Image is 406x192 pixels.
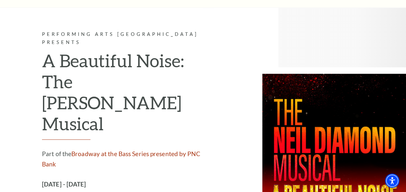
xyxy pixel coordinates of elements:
div: Accessibility Menu [385,174,399,188]
p: Part of the [42,149,214,169]
h2: A Beautiful Noise: The [PERSON_NAME] Musical [42,50,214,139]
strong: [DATE] - [DATE] [42,180,86,188]
a: Broadway at the Bass Series presented by PNC Bank [42,150,200,168]
p: Performing Arts [GEOGRAPHIC_DATA] Presents [42,30,214,47]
